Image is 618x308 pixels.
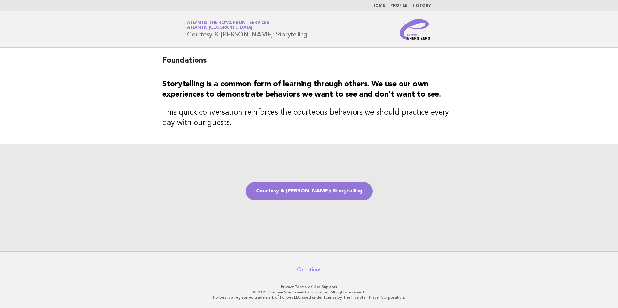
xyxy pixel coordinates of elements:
p: © 2025 The Five Star Travel Corporation. All rights reserved. [111,290,507,295]
p: · · [111,284,507,290]
span: Atlantis [GEOGRAPHIC_DATA] [187,26,252,30]
a: Atlantis The Royal Front ServicesAtlantis [GEOGRAPHIC_DATA] [187,21,269,30]
h1: Courtesy & [PERSON_NAME]: Storytelling [187,21,307,38]
a: Questions [297,266,321,273]
a: Home [372,4,385,8]
a: Support [322,285,337,289]
a: Privacy [281,285,294,289]
a: Terms of Use [295,285,321,289]
a: History [413,4,431,8]
a: Profile [390,4,408,8]
img: Service Energizers [400,19,431,40]
h2: Foundations [162,56,456,71]
strong: Storytelling is a common form of learning through others. We use our own experiences to demonstra... [162,80,441,98]
a: Courtesy & [PERSON_NAME]: Storytelling [246,182,373,200]
p: Forbes is a registered trademark of Forbes LLC used under license by The Five Star Travel Corpora... [111,295,507,300]
h3: This quick conversation reinforces the courteous behaviors we should practice every day with our ... [162,108,456,128]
